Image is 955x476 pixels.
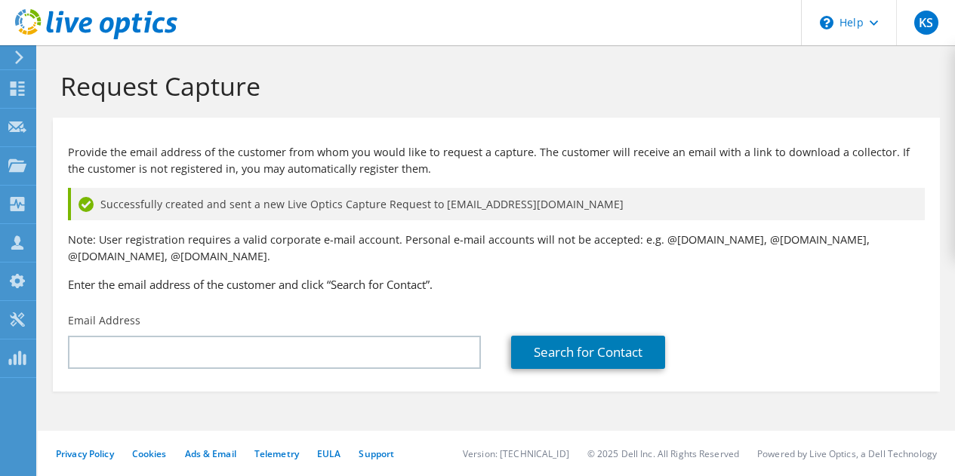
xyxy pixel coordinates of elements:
[100,196,624,213] span: Successfully created and sent a new Live Optics Capture Request to [EMAIL_ADDRESS][DOMAIN_NAME]
[68,276,925,293] h3: Enter the email address of the customer and click “Search for Contact”.
[68,232,925,265] p: Note: User registration requires a valid corporate e-mail account. Personal e-mail accounts will ...
[60,70,925,102] h1: Request Capture
[757,447,937,460] li: Powered by Live Optics, a Dell Technology
[587,447,739,460] li: © 2025 Dell Inc. All Rights Reserved
[914,11,938,35] span: KS
[185,447,236,460] a: Ads & Email
[68,313,140,328] label: Email Address
[359,447,394,460] a: Support
[254,447,299,460] a: Telemetry
[820,16,833,29] svg: \n
[511,336,665,369] a: Search for Contact
[132,447,167,460] a: Cookies
[463,447,569,460] li: Version: [TECHNICAL_ID]
[56,447,114,460] a: Privacy Policy
[317,447,340,460] a: EULA
[68,144,925,177] p: Provide the email address of the customer from whom you would like to request a capture. The cust...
